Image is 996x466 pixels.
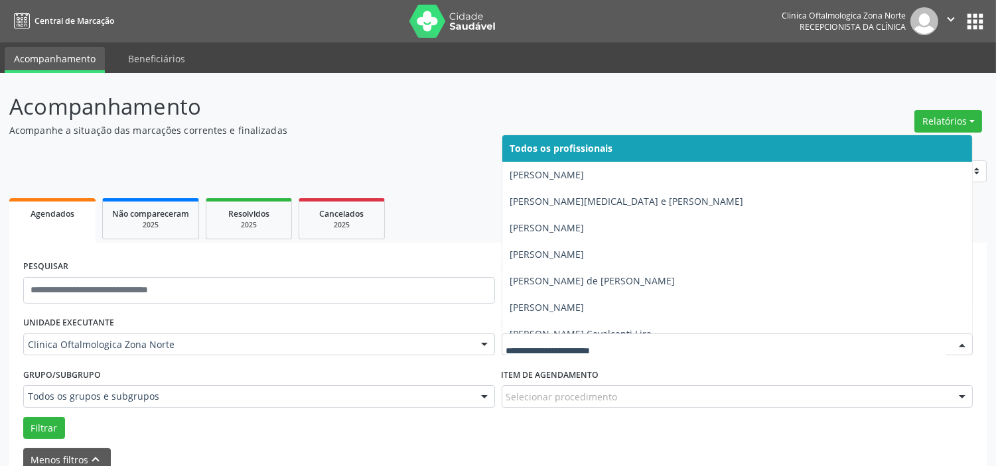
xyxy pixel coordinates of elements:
span: [PERSON_NAME] [510,221,585,234]
label: Grupo/Subgrupo [23,365,101,385]
div: 2025 [216,220,282,230]
span: Cancelados [320,208,364,219]
button: apps [963,10,987,33]
div: Clinica Oftalmologica Zona Norte [782,10,906,21]
div: 2025 [112,220,189,230]
label: Item de agendamento [502,365,599,385]
span: Central de Marcação [35,15,114,27]
span: [PERSON_NAME][MEDICAL_DATA] e [PERSON_NAME] [510,195,744,207]
span: Recepcionista da clínica [800,21,906,32]
p: Acompanhe a situação das marcações correntes e finalizadas [9,123,693,137]
a: Acompanhamento [5,47,105,73]
button: Relatórios [914,110,982,133]
span: [PERSON_NAME] Cavalcanti Lira [510,327,652,340]
span: [PERSON_NAME] [510,168,585,181]
label: PESQUISAR [23,257,68,277]
span: [PERSON_NAME] [510,248,585,261]
img: img [910,7,938,35]
span: Agendados [31,208,74,219]
span: Todos os grupos e subgrupos [28,390,468,403]
p: Acompanhamento [9,90,693,123]
a: Beneficiários [119,47,194,70]
span: Não compareceram [112,208,189,219]
span: Selecionar procedimento [506,390,618,404]
button: Filtrar [23,417,65,439]
span: Resolvidos [228,208,269,219]
div: 2025 [309,220,375,230]
span: [PERSON_NAME] de [PERSON_NAME] [510,274,676,287]
button:  [938,7,963,35]
i:  [944,12,958,27]
span: Todos os profissionais [510,142,613,154]
span: Clinica Oftalmologica Zona Norte [28,338,468,351]
span: [PERSON_NAME] [510,301,585,314]
a: Central de Marcação [9,10,114,32]
label: UNIDADE EXECUTANTE [23,313,114,333]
